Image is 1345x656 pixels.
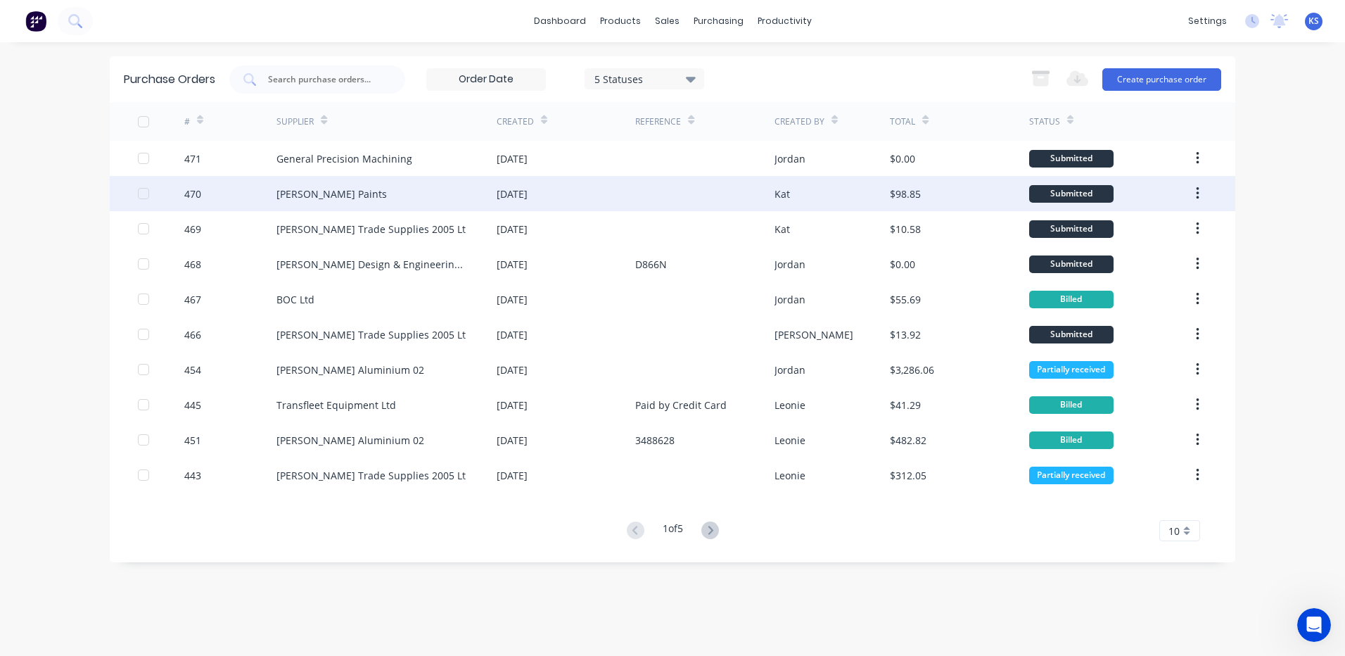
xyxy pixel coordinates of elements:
[184,115,190,128] div: #
[635,257,667,272] div: D866N
[1029,467,1114,484] div: Partially received
[497,327,528,342] div: [DATE]
[184,433,201,448] div: 451
[890,327,921,342] div: $13.92
[276,115,314,128] div: Supplier
[1102,68,1221,91] button: Create purchase order
[775,187,790,201] div: Kat
[1308,15,1319,27] span: KS
[276,433,424,448] div: [PERSON_NAME] Aluminium 02
[1029,150,1114,168] div: Submitted
[890,222,921,236] div: $10.58
[1029,115,1060,128] div: Status
[124,71,215,88] div: Purchase Orders
[1297,608,1331,642] iframe: Intercom live chat
[1029,396,1114,414] div: Billed
[635,433,675,448] div: 3488628
[663,521,683,541] div: 1 of 5
[1029,361,1114,379] div: Partially received
[184,362,201,377] div: 454
[890,468,926,483] div: $312.05
[184,398,201,412] div: 445
[635,115,681,128] div: Reference
[890,187,921,201] div: $98.85
[890,115,915,128] div: Total
[1029,431,1114,449] div: Billed
[635,398,727,412] div: Paid by Credit Card
[497,151,528,166] div: [DATE]
[890,292,921,307] div: $55.69
[1029,185,1114,203] div: Submitted
[497,433,528,448] div: [DATE]
[276,292,314,307] div: BOC Ltd
[775,468,805,483] div: Leonie
[775,257,805,272] div: Jordan
[1168,524,1180,538] span: 10
[890,433,926,448] div: $482.82
[775,398,805,412] div: Leonie
[775,433,805,448] div: Leonie
[267,72,383,87] input: Search purchase orders...
[276,398,396,412] div: Transfleet Equipment Ltd
[1029,326,1114,343] div: Submitted
[775,151,805,166] div: Jordan
[276,151,412,166] div: General Precision Machining
[775,292,805,307] div: Jordan
[276,362,424,377] div: [PERSON_NAME] Aluminium 02
[497,292,528,307] div: [DATE]
[1029,291,1114,308] div: Billed
[1029,220,1114,238] div: Submitted
[497,222,528,236] div: [DATE]
[497,115,534,128] div: Created
[775,222,790,236] div: Kat
[184,257,201,272] div: 468
[890,151,915,166] div: $0.00
[184,151,201,166] div: 471
[527,11,593,32] a: dashboard
[890,362,934,377] div: $3,286.06
[775,115,824,128] div: Created By
[890,257,915,272] div: $0.00
[497,362,528,377] div: [DATE]
[276,468,466,483] div: [PERSON_NAME] Trade Supplies 2005 Lt
[497,398,528,412] div: [DATE]
[1029,256,1114,273] div: Submitted
[775,327,853,342] div: [PERSON_NAME]
[276,327,466,342] div: [PERSON_NAME] Trade Supplies 2005 Lt
[276,222,466,236] div: [PERSON_NAME] Trade Supplies 2005 Lt
[775,362,805,377] div: Jordan
[594,71,695,86] div: 5 Statuses
[427,69,545,90] input: Order Date
[184,222,201,236] div: 469
[184,292,201,307] div: 467
[184,327,201,342] div: 466
[687,11,751,32] div: purchasing
[25,11,46,32] img: Factory
[1181,11,1234,32] div: settings
[497,257,528,272] div: [DATE]
[184,468,201,483] div: 443
[276,187,387,201] div: [PERSON_NAME] Paints
[593,11,648,32] div: products
[751,11,819,32] div: productivity
[497,187,528,201] div: [DATE]
[890,398,921,412] div: $41.29
[184,187,201,201] div: 470
[276,257,468,272] div: [PERSON_NAME] Design & Engineering Ltd
[648,11,687,32] div: sales
[497,468,528,483] div: [DATE]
